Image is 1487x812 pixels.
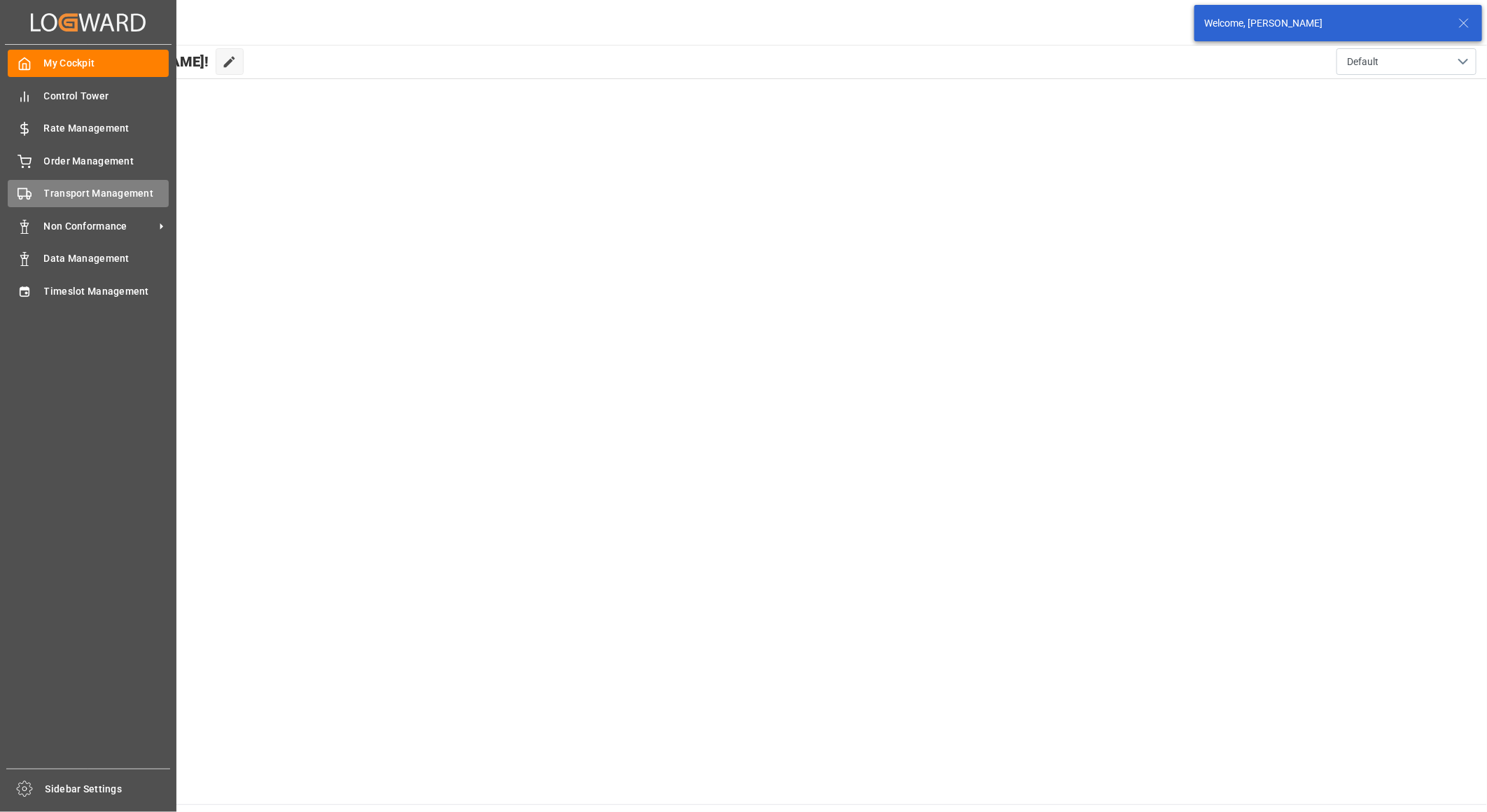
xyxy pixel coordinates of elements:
[58,48,209,75] span: Hello [PERSON_NAME]!
[44,186,169,201] span: Transport Management
[8,277,169,304] a: Timeslot Management
[44,284,169,299] span: Timeslot Management
[1347,55,1378,69] span: Default
[8,245,169,272] a: Data Management
[46,782,171,797] span: Sidebar Settings
[44,154,169,169] span: Order Management
[8,180,169,207] a: Transport Management
[8,115,169,142] a: Rate Management
[8,50,169,77] a: My Cockpit
[44,56,169,71] span: My Cockpit
[44,251,169,266] span: Data Management
[44,89,169,104] span: Control Tower
[8,147,169,174] a: Order Management
[44,121,169,136] span: Rate Management
[1204,16,1445,31] div: Welcome, [PERSON_NAME]
[8,82,169,109] a: Control Tower
[1336,48,1476,75] button: open menu
[44,219,155,234] span: Non Conformance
